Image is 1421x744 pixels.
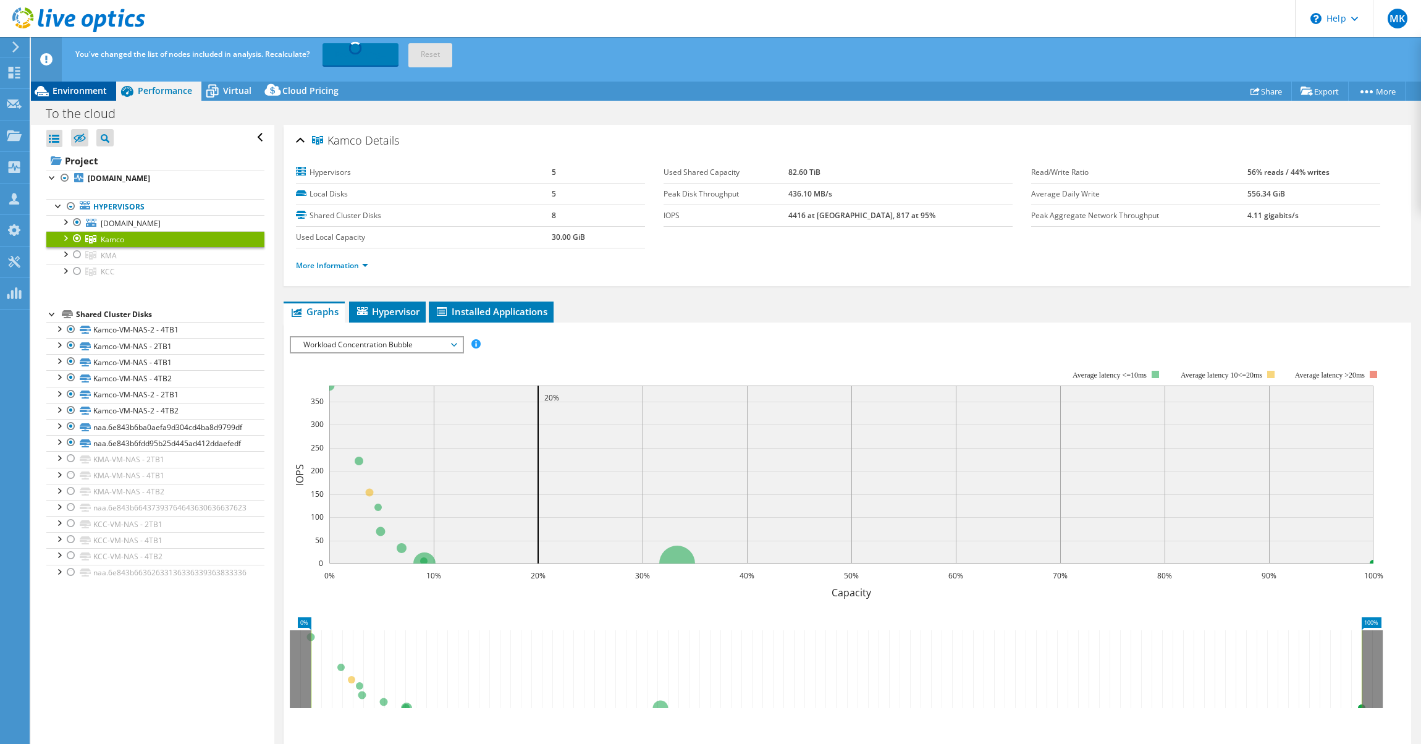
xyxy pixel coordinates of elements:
[46,370,264,386] a: Kamco-VM-NAS - 4TB2
[311,465,324,476] text: 200
[311,512,324,522] text: 100
[40,107,135,120] h1: To the cloud
[365,133,399,148] span: Details
[948,570,963,581] text: 60%
[1247,167,1330,177] b: 56% reads / 44% writes
[1348,82,1406,101] a: More
[46,231,264,247] a: Kamco
[46,484,264,500] a: KMA-VM-NAS - 4TB2
[319,558,323,569] text: 0
[1291,82,1349,101] a: Export
[1247,210,1299,221] b: 4.11 gigabits/s
[75,49,310,59] span: You've changed the list of nodes included in analysis. Recalculate?
[46,500,264,516] a: naa.6e843b66437393764643630636637623
[552,188,556,199] b: 5
[296,209,552,222] label: Shared Cluster Disks
[311,489,324,499] text: 150
[46,435,264,451] a: naa.6e843b6fdd95b25d445ad412ddaefedf
[788,210,935,221] b: 4416 at [GEOGRAPHIC_DATA], 817 at 95%
[223,85,251,96] span: Virtual
[101,250,117,261] span: KMA
[1241,82,1292,101] a: Share
[788,188,832,199] b: 436.10 MB/s
[311,419,324,429] text: 300
[46,451,264,467] a: KMA-VM-NAS - 2TB1
[46,247,264,263] a: KMA
[664,209,789,222] label: IOPS
[1295,371,1365,379] text: Average latency >20ms
[1031,209,1247,222] label: Peak Aggregate Network Throughput
[46,151,264,171] a: Project
[355,305,420,318] span: Hypervisor
[46,387,264,403] a: Kamco-VM-NAS-2 - 2TB1
[664,188,789,200] label: Peak Disk Throughput
[296,188,552,200] label: Local Disks
[844,570,859,581] text: 50%
[832,586,872,599] text: Capacity
[297,337,456,352] span: Workload Concentration Bubble
[296,260,368,271] a: More Information
[293,463,306,485] text: IOPS
[46,199,264,215] a: Hypervisors
[46,548,264,564] a: KCC-VM-NAS - 4TB2
[635,570,650,581] text: 30%
[1157,570,1172,581] text: 80%
[1053,570,1068,581] text: 70%
[1388,9,1407,28] span: MK
[76,307,264,322] div: Shared Cluster Disks
[552,210,556,221] b: 8
[46,532,264,548] a: KCC-VM-NAS - 4TB1
[788,167,820,177] b: 82.60 TiB
[323,43,398,66] a: Recalculating...
[46,264,264,280] a: KCC
[46,338,264,354] a: Kamco-VM-NAS - 2TB1
[290,305,339,318] span: Graphs
[46,565,264,581] a: naa.6e843b66362633136336339363833336
[138,85,192,96] span: Performance
[53,85,107,96] span: Environment
[1031,166,1247,179] label: Read/Write Ratio
[552,232,585,242] b: 30.00 GiB
[531,570,546,581] text: 20%
[1310,13,1322,24] svg: \n
[282,85,339,96] span: Cloud Pricing
[740,570,754,581] text: 40%
[426,570,441,581] text: 10%
[46,322,264,338] a: Kamco-VM-NAS-2 - 4TB1
[46,516,264,532] a: KCC-VM-NAS - 2TB1
[46,354,264,370] a: Kamco-VM-NAS - 4TB1
[435,305,547,318] span: Installed Applications
[552,167,556,177] b: 5
[88,173,150,184] b: [DOMAIN_NAME]
[664,166,789,179] label: Used Shared Capacity
[315,535,324,546] text: 50
[46,419,264,435] a: naa.6e843b6ba0aefa9d304cd4ba8d9799df
[312,135,362,147] span: Kamco
[46,403,264,419] a: Kamco-VM-NAS-2 - 4TB2
[101,234,124,245] span: Kamco
[46,468,264,484] a: KMA-VM-NAS - 4TB1
[1031,188,1247,200] label: Average Daily Write
[544,392,559,403] text: 20%
[1073,371,1147,379] tspan: Average latency <=10ms
[311,442,324,453] text: 250
[1262,570,1276,581] text: 90%
[311,396,324,407] text: 350
[46,215,264,231] a: [DOMAIN_NAME]
[1181,371,1262,379] tspan: Average latency 10<=20ms
[296,231,552,243] label: Used Local Capacity
[324,570,334,581] text: 0%
[296,166,552,179] label: Hypervisors
[101,218,161,229] span: [DOMAIN_NAME]
[1364,570,1383,581] text: 100%
[101,266,115,277] span: KCC
[1247,188,1285,199] b: 556.34 GiB
[46,171,264,187] a: [DOMAIN_NAME]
